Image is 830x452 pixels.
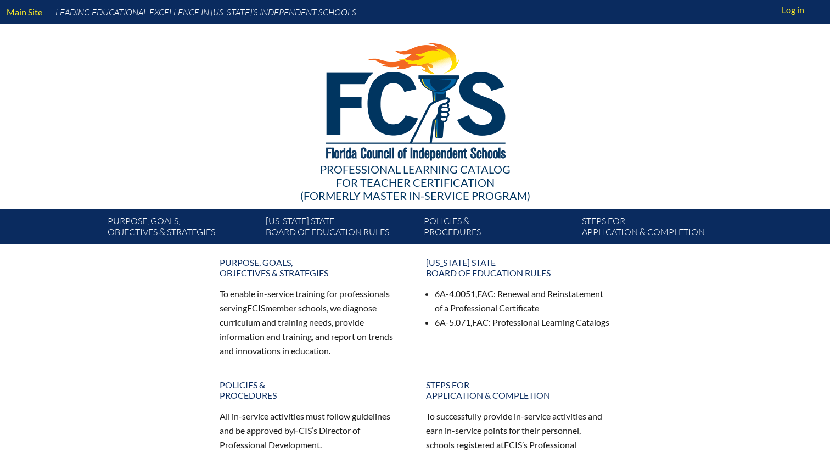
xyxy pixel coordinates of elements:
[477,288,493,299] span: FAC
[435,287,610,315] li: 6A-4.0051, : Renewal and Reinstatement of a Professional Certificate
[220,409,404,452] p: All in-service activities must follow guidelines and be approved by ’s Director of Professional D...
[220,287,404,358] p: To enable in-service training for professionals serving member schools, we diagnose curriculum an...
[782,3,804,16] span: Log in
[577,213,736,244] a: Steps forapplication & completion
[99,163,731,202] div: Professional Learning Catalog (formerly Master In-service Program)
[2,4,47,19] a: Main Site
[504,439,522,450] span: FCIS
[302,24,529,174] img: FCISlogo221.eps
[435,315,610,330] li: 6A-5.071, : Professional Learning Catalogs
[419,375,617,405] a: Steps forapplication & completion
[336,176,495,189] span: for Teacher Certification
[103,213,261,244] a: Purpose, goals,objectives & strategies
[213,253,411,282] a: Purpose, goals,objectives & strategies
[472,317,489,327] span: FAC
[213,375,411,405] a: Policies &Procedures
[247,303,265,313] span: FCIS
[294,425,312,436] span: FCIS
[261,213,419,244] a: [US_STATE] StateBoard of Education rules
[419,253,617,282] a: [US_STATE] StateBoard of Education rules
[419,213,577,244] a: Policies &Procedures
